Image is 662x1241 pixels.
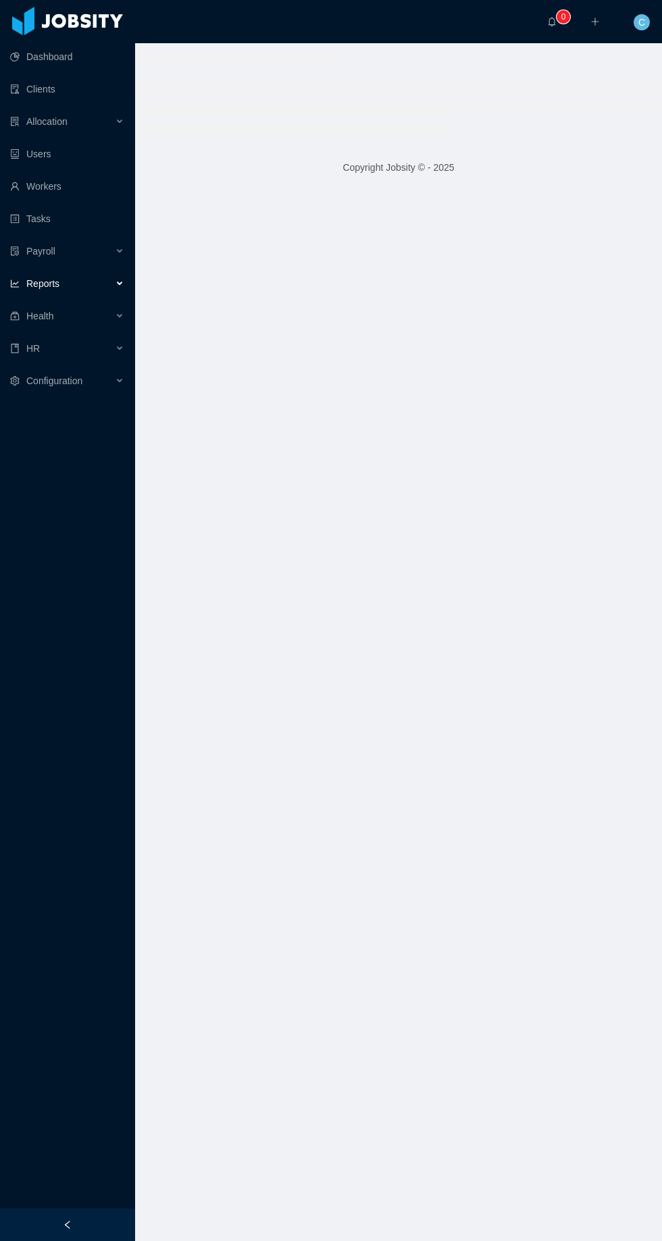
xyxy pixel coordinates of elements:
[10,311,20,321] i: icon: medicine-box
[26,311,53,321] span: Health
[10,376,20,386] i: icon: setting
[10,140,124,167] a: icon: robotUsers
[26,116,68,127] span: Allocation
[10,205,124,232] a: icon: profileTasks
[638,14,645,30] span: C
[557,10,570,24] sup: 0
[26,278,59,289] span: Reports
[10,43,124,70] a: icon: pie-chartDashboard
[10,76,124,103] a: icon: auditClients
[26,375,82,386] span: Configuration
[135,144,662,191] footer: Copyright Jobsity © - 2025
[10,117,20,126] i: icon: solution
[10,344,20,353] i: icon: book
[10,279,20,288] i: icon: line-chart
[10,173,124,200] a: icon: userWorkers
[26,246,55,257] span: Payroll
[10,246,20,256] i: icon: file-protect
[547,17,557,26] i: icon: bell
[590,17,600,26] i: icon: plus
[26,343,40,354] span: HR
